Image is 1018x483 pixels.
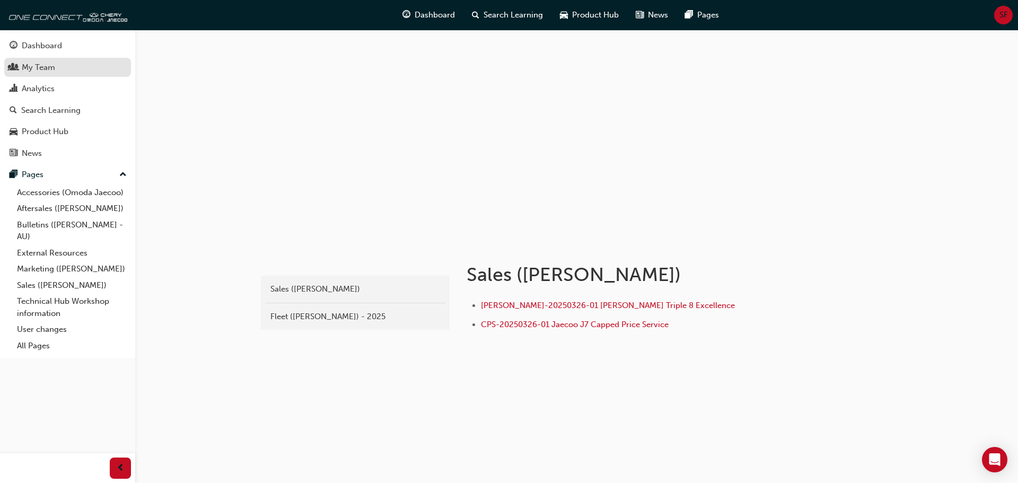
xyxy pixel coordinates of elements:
[22,62,55,74] div: My Team
[21,104,81,117] div: Search Learning
[4,122,131,142] a: Product Hub
[4,79,131,99] a: Analytics
[10,63,17,73] span: people-icon
[5,4,127,25] img: oneconnect
[481,301,735,310] a: [PERSON_NAME]-20250326-01 [PERSON_NAME] Triple 8 Excellence
[4,58,131,77] a: My Team
[119,168,127,182] span: up-icon
[4,144,131,163] a: News
[13,277,131,294] a: Sales ([PERSON_NAME])
[484,9,543,21] span: Search Learning
[994,6,1013,24] button: SF
[10,84,17,94] span: chart-icon
[463,4,551,26] a: search-iconSearch Learning
[13,200,131,217] a: Aftersales ([PERSON_NAME])
[22,83,55,95] div: Analytics
[572,9,619,21] span: Product Hub
[4,36,131,56] a: Dashboard
[13,185,131,201] a: Accessories (Omoda Jaecoo)
[394,4,463,26] a: guage-iconDashboard
[270,283,440,295] div: Sales ([PERSON_NAME])
[636,8,644,22] span: news-icon
[685,8,693,22] span: pages-icon
[4,165,131,185] button: Pages
[22,126,68,138] div: Product Hub
[22,40,62,52] div: Dashboard
[13,261,131,277] a: Marketing ([PERSON_NAME])
[627,4,677,26] a: news-iconNews
[982,447,1007,472] div: Open Intercom Messenger
[10,41,17,51] span: guage-icon
[265,280,445,298] a: Sales ([PERSON_NAME])
[13,293,131,321] a: Technical Hub Workshop information
[13,321,131,338] a: User changes
[402,8,410,22] span: guage-icon
[481,320,669,329] a: CPS-20250326-01 Jaecoo J7 Capped Price Service
[999,9,1008,21] span: SF
[560,8,568,22] span: car-icon
[677,4,727,26] a: pages-iconPages
[13,338,131,354] a: All Pages
[4,34,131,165] button: DashboardMy TeamAnalyticsSearch LearningProduct HubNews
[648,9,668,21] span: News
[697,9,719,21] span: Pages
[10,127,17,137] span: car-icon
[4,101,131,120] a: Search Learning
[415,9,455,21] span: Dashboard
[22,169,43,181] div: Pages
[467,263,814,286] h1: Sales ([PERSON_NAME])
[117,462,125,475] span: prev-icon
[472,8,479,22] span: search-icon
[551,4,627,26] a: car-iconProduct Hub
[13,217,131,245] a: Bulletins ([PERSON_NAME] - AU)
[22,147,42,160] div: News
[10,170,17,180] span: pages-icon
[10,149,17,159] span: news-icon
[10,106,17,116] span: search-icon
[270,311,440,323] div: Fleet ([PERSON_NAME]) - 2025
[13,245,131,261] a: External Resources
[265,308,445,326] a: Fleet ([PERSON_NAME]) - 2025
